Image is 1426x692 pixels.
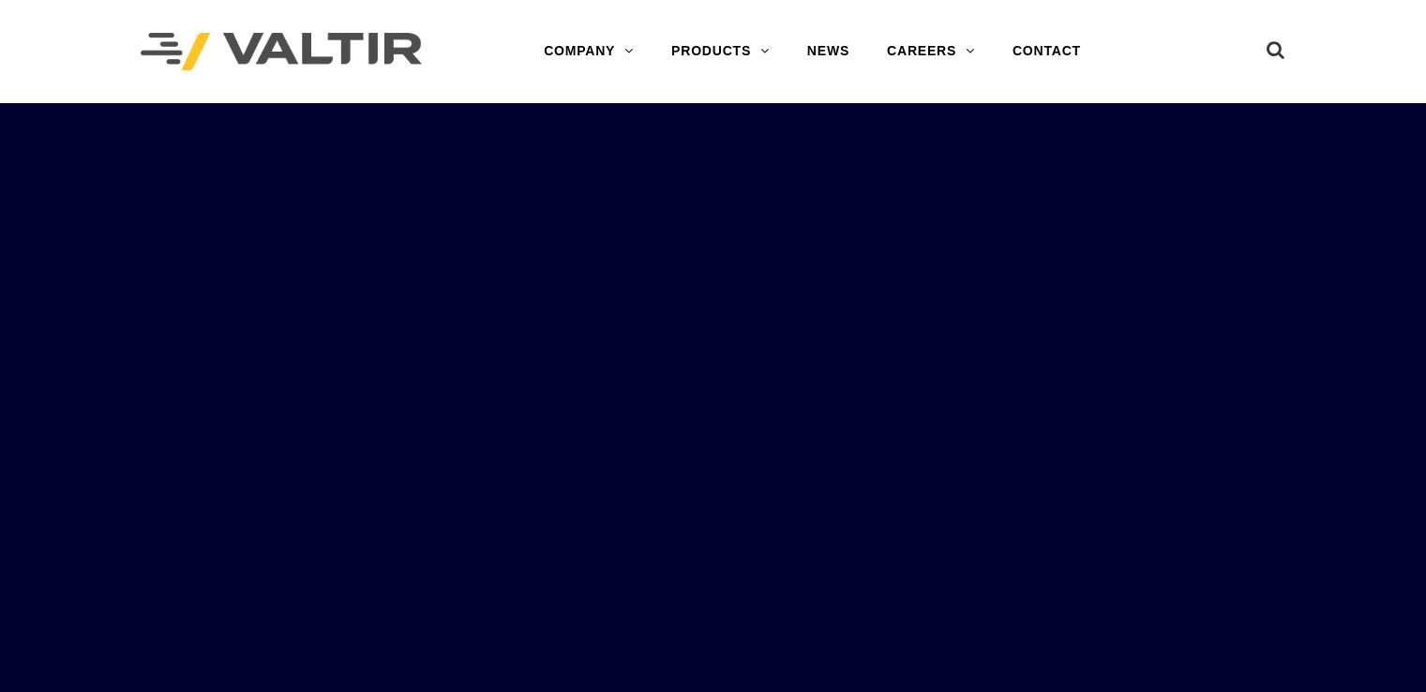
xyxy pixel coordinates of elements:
[788,33,868,70] a: NEWS
[525,33,653,70] a: COMPANY
[653,33,788,70] a: PRODUCTS
[868,33,994,70] a: CAREERS
[141,33,422,71] img: Valtir
[994,33,1100,70] a: CONTACT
